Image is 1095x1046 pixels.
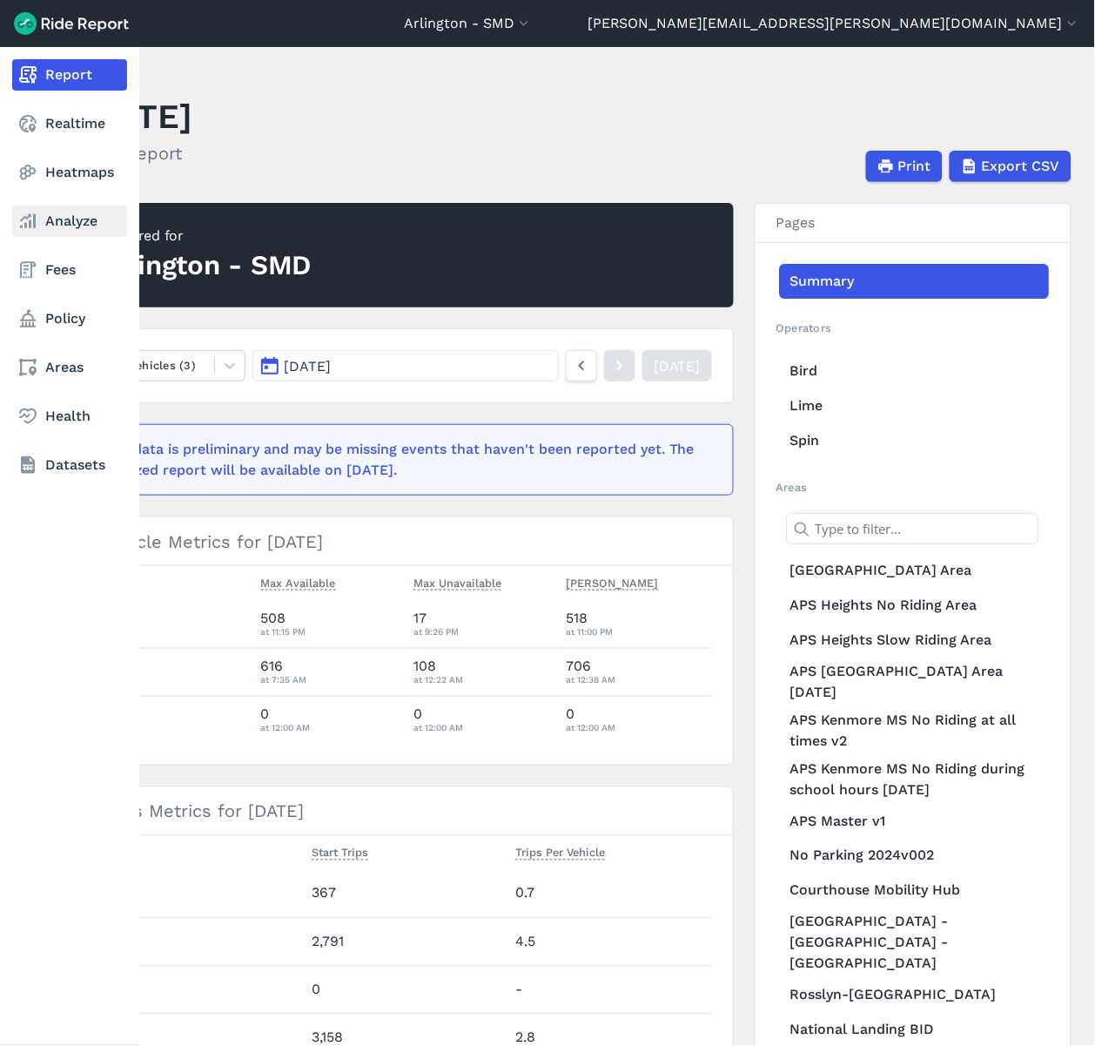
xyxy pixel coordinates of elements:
[780,874,1050,908] a: Courthouse Mobility Hub
[100,246,311,285] div: Arlington - SMD
[261,720,400,736] div: at 12:00 AM
[404,13,533,34] button: Arlington - SMD
[12,59,127,91] a: Report
[312,843,368,864] button: Start Trips
[413,573,501,590] span: Max Unavailable
[413,672,553,688] div: at 12:22 AM
[413,657,553,688] div: 108
[14,12,129,35] img: Ride Report
[567,608,713,639] div: 518
[776,479,1050,496] h2: Areas
[780,908,1050,978] a: [GEOGRAPHIC_DATA] - [GEOGRAPHIC_DATA] - [GEOGRAPHIC_DATA]
[101,439,702,481] div: This data is preliminary and may be missing events that haven't been reported yet. The finalized ...
[413,624,553,639] div: at 9:26 PM
[261,705,400,736] div: 0
[101,966,305,1014] th: Spin
[787,513,1039,544] input: Type to filter...
[515,843,605,864] button: Trips Per Vehicle
[261,573,336,590] span: Max Available
[567,672,713,688] div: at 12:38 AM
[305,966,508,1014] td: 0
[780,839,1050,874] a: No Parking 2024v002
[780,623,1050,658] a: APS Heights Slow Riding Area
[567,720,713,736] div: at 12:00 AM
[950,151,1071,182] button: Export CSV
[305,918,508,966] td: 2,791
[261,608,400,639] div: 508
[261,573,336,594] button: Max Available
[780,264,1050,299] a: Summary
[312,843,368,860] span: Start Trips
[80,517,733,566] h3: Vehicle Metrics for [DATE]
[780,755,1050,804] a: APS Kenmore MS No Riding during school hours [DATE]
[982,156,1060,177] span: Export CSV
[261,672,400,688] div: at 7:35 AM
[567,624,713,639] div: at 11:00 PM
[101,648,254,696] th: Lime
[12,401,127,432] a: Health
[780,978,1050,1013] a: Rosslyn-[GEOGRAPHIC_DATA]
[567,573,659,594] button: [PERSON_NAME]
[898,156,931,177] span: Print
[80,787,733,836] h3: Trips Metrics for [DATE]
[12,108,127,139] a: Realtime
[413,705,553,736] div: 0
[413,608,553,639] div: 17
[567,657,713,688] div: 706
[12,303,127,334] a: Policy
[567,705,713,736] div: 0
[515,843,605,860] span: Trips Per Vehicle
[101,600,254,648] th: Bird
[101,696,254,744] th: Spin
[508,918,712,966] td: 4.5
[780,388,1050,423] a: Lime
[305,870,508,918] td: 367
[508,966,712,1014] td: -
[285,358,332,375] span: [DATE]
[12,449,127,481] a: Datasets
[101,870,305,918] th: Bird
[866,151,943,182] button: Print
[508,870,712,918] td: 0.7
[780,804,1050,839] a: APS Master v1
[780,588,1050,623] a: APS Heights No Riding Area
[101,918,305,966] th: Lime
[12,254,127,286] a: Fees
[756,204,1071,243] h3: Pages
[588,13,1081,34] button: [PERSON_NAME][EMAIL_ADDRESS][PERSON_NAME][DOMAIN_NAME]
[642,350,712,381] a: [DATE]
[567,573,659,590] span: [PERSON_NAME]
[12,206,127,237] a: Analyze
[780,706,1050,755] a: APS Kenmore MS No Riding at all times v2
[100,226,311,246] div: Prepared for
[780,553,1050,588] a: [GEOGRAPHIC_DATA] Area
[780,423,1050,458] a: Spin
[413,720,553,736] div: at 12:00 AM
[12,157,127,188] a: Heatmaps
[776,320,1050,336] h2: Operators
[261,624,400,639] div: at 11:15 PM
[252,350,559,381] button: [DATE]
[12,352,127,383] a: Areas
[780,354,1050,388] a: Bird
[780,658,1050,706] a: APS [GEOGRAPHIC_DATA] Area [DATE]
[261,657,400,688] div: 616
[413,573,501,594] button: Max Unavailable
